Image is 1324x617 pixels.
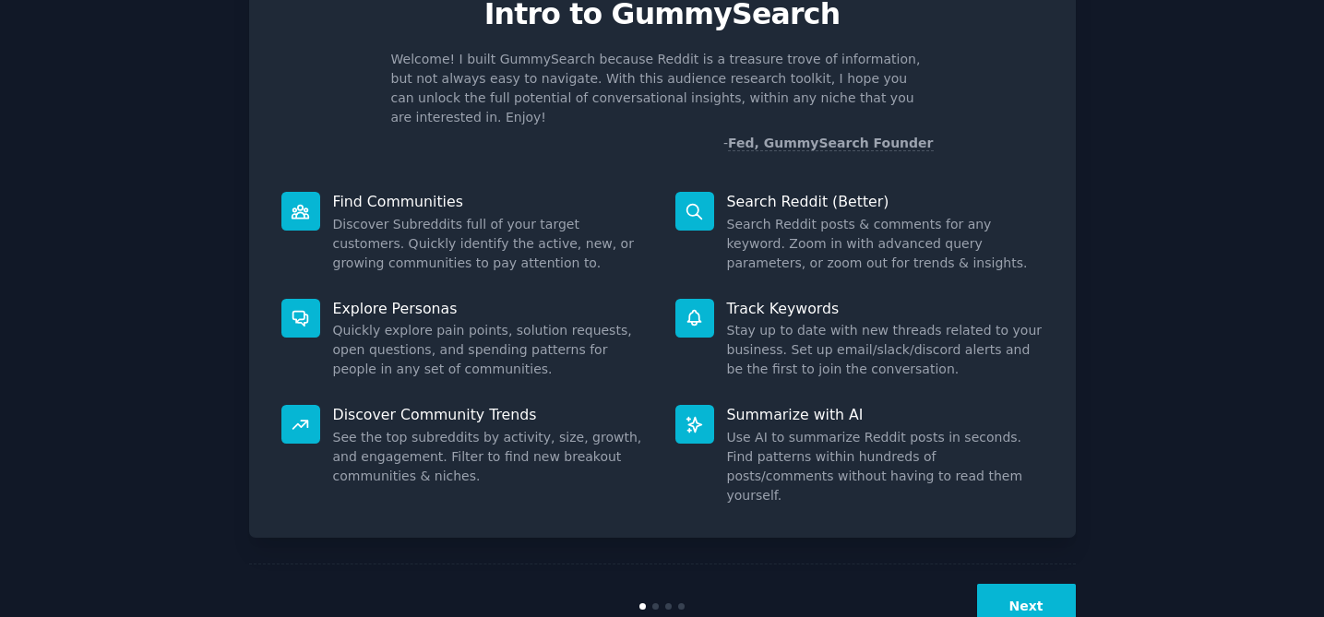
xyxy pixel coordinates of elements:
dd: Search Reddit posts & comments for any keyword. Zoom in with advanced query parameters, or zoom o... [727,215,1044,273]
div: - [723,134,934,153]
p: Search Reddit (Better) [727,192,1044,211]
dd: Stay up to date with new threads related to your business. Set up email/slack/discord alerts and ... [727,321,1044,379]
p: Track Keywords [727,299,1044,318]
p: Find Communities [333,192,650,211]
p: Explore Personas [333,299,650,318]
dd: Discover Subreddits full of your target customers. Quickly identify the active, new, or growing c... [333,215,650,273]
p: Welcome! I built GummySearch because Reddit is a treasure trove of information, but not always ea... [391,50,934,127]
dd: Use AI to summarize Reddit posts in seconds. Find patterns within hundreds of posts/comments with... [727,428,1044,505]
dd: Quickly explore pain points, solution requests, open questions, and spending patterns for people ... [333,321,650,379]
a: Fed, GummySearch Founder [728,136,934,151]
p: Summarize with AI [727,405,1044,424]
p: Discover Community Trends [333,405,650,424]
dd: See the top subreddits by activity, size, growth, and engagement. Filter to find new breakout com... [333,428,650,486]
